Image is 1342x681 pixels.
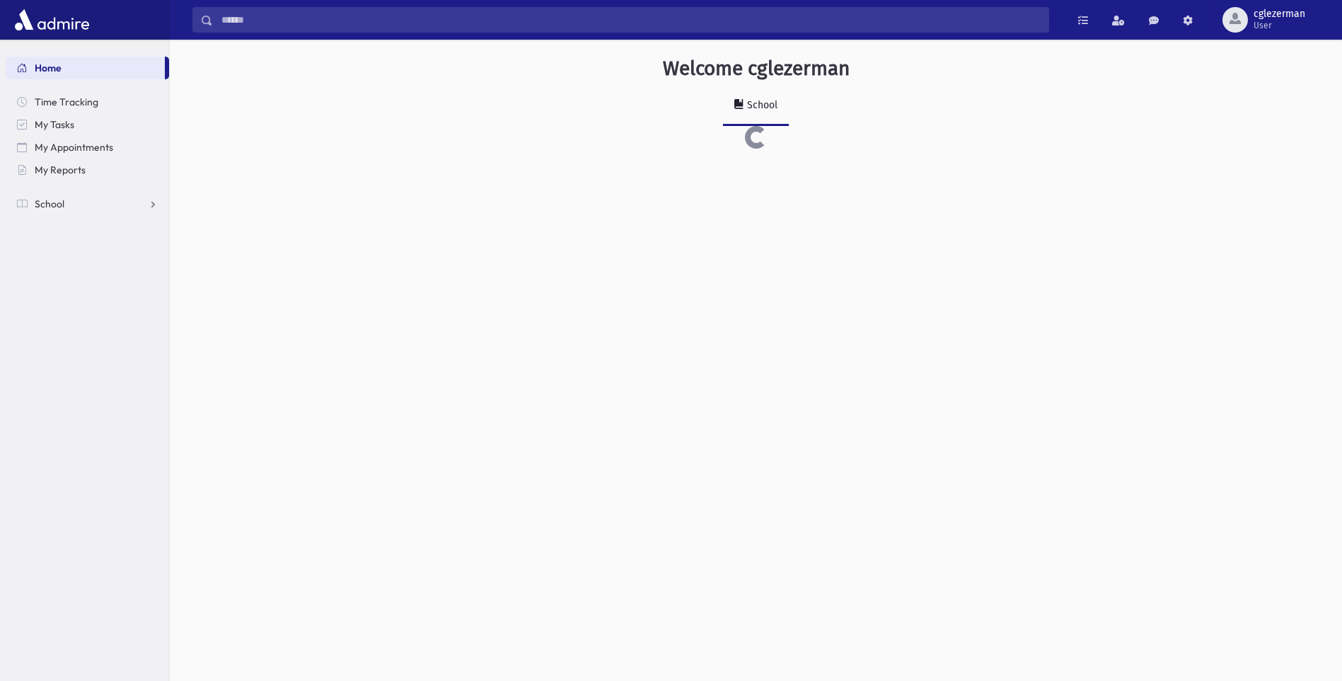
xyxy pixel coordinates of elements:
span: Home [35,62,62,74]
a: Home [6,57,165,79]
img: AdmirePro [11,6,93,34]
span: My Tasks [35,118,74,131]
span: School [35,198,64,210]
input: Search [213,7,1048,33]
span: cglezerman [1254,8,1305,20]
a: School [6,193,169,215]
span: Time Tracking [35,96,98,108]
span: My Reports [35,164,86,176]
div: School [744,99,777,111]
a: My Reports [6,159,169,181]
span: User [1254,20,1305,31]
a: Time Tracking [6,91,169,113]
a: My Appointments [6,136,169,159]
a: My Tasks [6,113,169,136]
h3: Welcome cglezerman [663,57,850,81]
a: School [723,86,789,126]
span: My Appointments [35,141,113,154]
